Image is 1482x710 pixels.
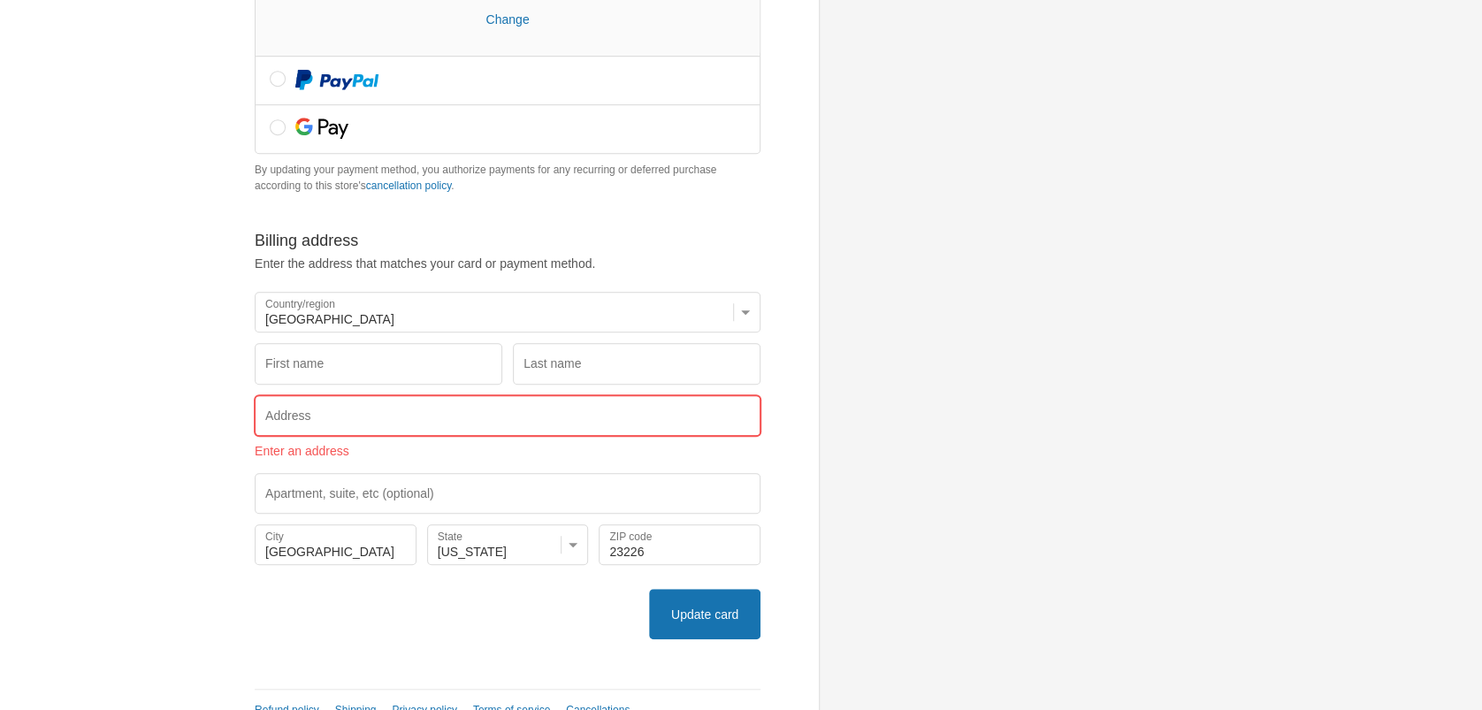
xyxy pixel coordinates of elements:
[366,179,452,192] a: cancellation policy
[255,443,760,459] p: Enter an address
[255,255,760,273] p: Enter the address that matches your card or payment method.
[255,162,760,194] p: By updating your payment method, you authorize payments for any recurring or deferred purchase ac...
[513,343,760,384] input: Last name
[255,343,502,384] input: First name
[255,524,416,565] input: City
[255,231,760,251] h2: Billing address
[295,69,379,90] img: PayPal
[255,395,760,436] input: Address
[255,473,760,514] input: Apartment, suite, etc (optional)
[325,11,690,27] a: Change
[599,524,760,565] input: ZIP code
[295,118,348,139] img: Google Pay
[649,589,760,639] button: Update card
[671,607,738,622] span: Update card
